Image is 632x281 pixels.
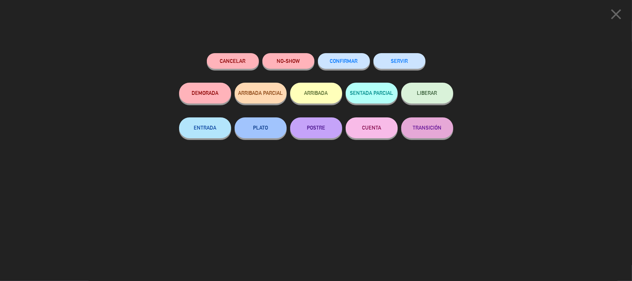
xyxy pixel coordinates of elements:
[401,83,453,104] button: LIBERAR
[417,90,437,96] span: LIBERAR
[607,6,625,23] i: close
[179,117,231,138] button: ENTRADA
[318,53,370,69] button: CONFIRMAR
[346,117,398,138] button: CUENTA
[238,90,283,96] span: ARRIBADA PARCIAL
[262,53,314,69] button: NO-SHOW
[235,83,287,104] button: ARRIBADA PARCIAL
[330,58,358,64] span: CONFIRMAR
[290,83,342,104] button: ARRIBADA
[373,53,425,69] button: SERVIR
[290,117,342,138] button: POSTRE
[605,5,627,26] button: close
[235,117,287,138] button: PLATO
[401,117,453,138] button: TRANSICIÓN
[207,53,259,69] button: Cancelar
[346,83,398,104] button: SENTADA PARCIAL
[179,83,231,104] button: DEMORADA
